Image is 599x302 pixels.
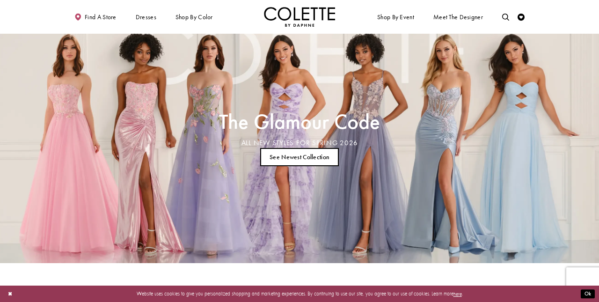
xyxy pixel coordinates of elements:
a: here [453,290,462,297]
a: Toggle search [500,7,511,27]
span: Find a store [85,14,117,21]
a: See Newest Collection The Glamour Code ALL NEW STYLES FOR SPRING 2026 [260,148,339,166]
img: Colette by Daphne [264,7,335,27]
a: Visit Home Page [264,7,335,27]
span: Shop By Event [375,7,416,27]
a: Find a store [73,7,118,27]
span: Shop by color [175,14,213,21]
h4: ALL NEW STYLES FOR SPRING 2026 [219,139,380,147]
ul: Slider Links [217,145,382,169]
span: Shop By Event [377,14,414,21]
span: Dresses [134,7,158,27]
h2: The Glamour Code [219,112,380,132]
button: Submit Dialog [581,289,595,298]
a: Meet the designer [431,7,485,27]
a: Check Wishlist [516,7,526,27]
span: Meet the designer [433,14,483,21]
span: Shop by color [174,7,214,27]
button: Close Dialog [4,287,16,300]
span: Dresses [136,14,156,21]
p: Website uses cookies to give you personalized shopping and marketing experiences. By continuing t... [51,289,548,298]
